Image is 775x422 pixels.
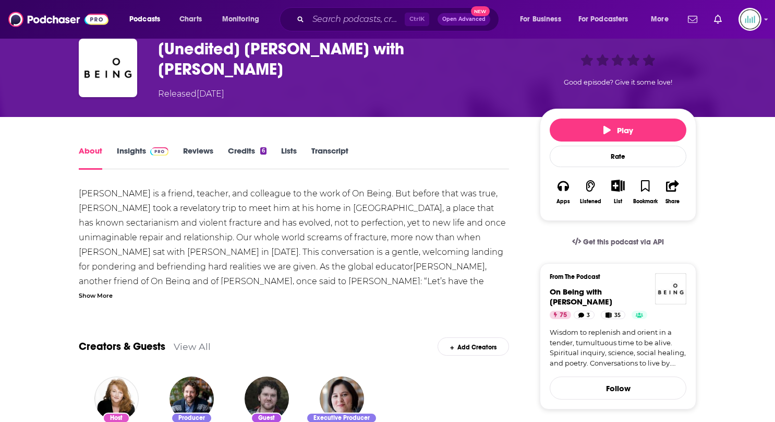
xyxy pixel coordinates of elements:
button: open menu [513,11,574,28]
a: 3 [574,311,595,319]
div: Share [665,198,680,205]
span: Open Advanced [442,17,486,22]
img: Zack Rose [169,377,214,421]
img: Pádraig Ó Tuama [245,377,289,421]
a: About [79,146,102,170]
span: Good episode? Give it some love! [564,78,672,86]
a: On Being with Krista Tippett [550,287,612,307]
span: 3 [587,310,590,321]
button: Apps [550,173,577,211]
a: Show notifications dropdown [710,10,726,28]
img: Podchaser - Follow, Share and Rate Podcasts [8,9,108,29]
button: open menu [122,11,174,28]
div: Add Creators [438,337,509,356]
button: Show More Button [607,180,628,191]
img: On Being with Krista Tippett [655,273,686,304]
button: Follow [550,377,686,400]
a: Creators & Guests [79,340,165,353]
a: [PERSON_NAME] [413,262,485,272]
span: Podcasts [129,12,160,27]
button: Show profile menu [738,8,761,31]
span: Monitoring [222,12,259,27]
span: For Podcasters [578,12,628,27]
h1: [Unedited] Pádraig Ó Tuama with Krista Tippett [158,39,523,79]
div: 6 [260,147,267,155]
a: 35 [601,311,625,319]
span: Play [603,125,633,135]
a: Reviews [183,146,213,170]
a: Lists [281,146,297,170]
span: 75 [560,310,567,321]
button: open menu [572,11,644,28]
span: Ctrl K [405,13,429,26]
span: On Being with [PERSON_NAME] [550,287,612,307]
span: 35 [614,310,621,321]
button: open menu [215,11,273,28]
button: open menu [644,11,682,28]
span: Get this podcast via API [583,238,664,247]
div: Apps [556,198,570,205]
a: InsightsPodchaser Pro [117,146,168,170]
div: Show More ButtonList [604,173,632,211]
button: Listened [577,173,604,211]
div: Bookmark [633,198,658,205]
a: View All [174,341,211,352]
img: Podchaser Pro [150,147,168,156]
span: For Business [520,12,561,27]
button: Bookmark [632,173,659,211]
h3: From The Podcast [550,273,678,280]
button: Share [659,173,686,211]
a: 75 [550,311,571,319]
a: Get this podcast via API [564,229,672,255]
div: Released [DATE] [158,88,224,100]
input: Search podcasts, credits, & more... [308,11,405,28]
a: Wisdom to replenish and orient in a tender, tumultuous time to be alive. Spiritual inquiry, scien... [550,327,686,368]
span: Logged in as podglomerate [738,8,761,31]
div: Listened [580,198,601,205]
span: Charts [179,12,202,27]
a: Charts [173,11,208,28]
img: Liliana Maria Percy Ruíz [320,377,364,421]
div: List [614,198,622,205]
img: User Profile [738,8,761,31]
a: Transcript [311,146,348,170]
button: Play [550,119,686,142]
div: Search podcasts, credits, & more... [289,7,509,31]
img: Krista Tippett [94,377,139,421]
span: New [471,6,490,16]
span: More [651,12,669,27]
div: Rate [550,146,686,167]
button: Open AdvancedNew [438,13,490,26]
a: Credits6 [228,146,267,170]
a: Show notifications dropdown [684,10,701,28]
img: [Unedited] Pádraig Ó Tuama with Krista Tippett [79,39,137,97]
